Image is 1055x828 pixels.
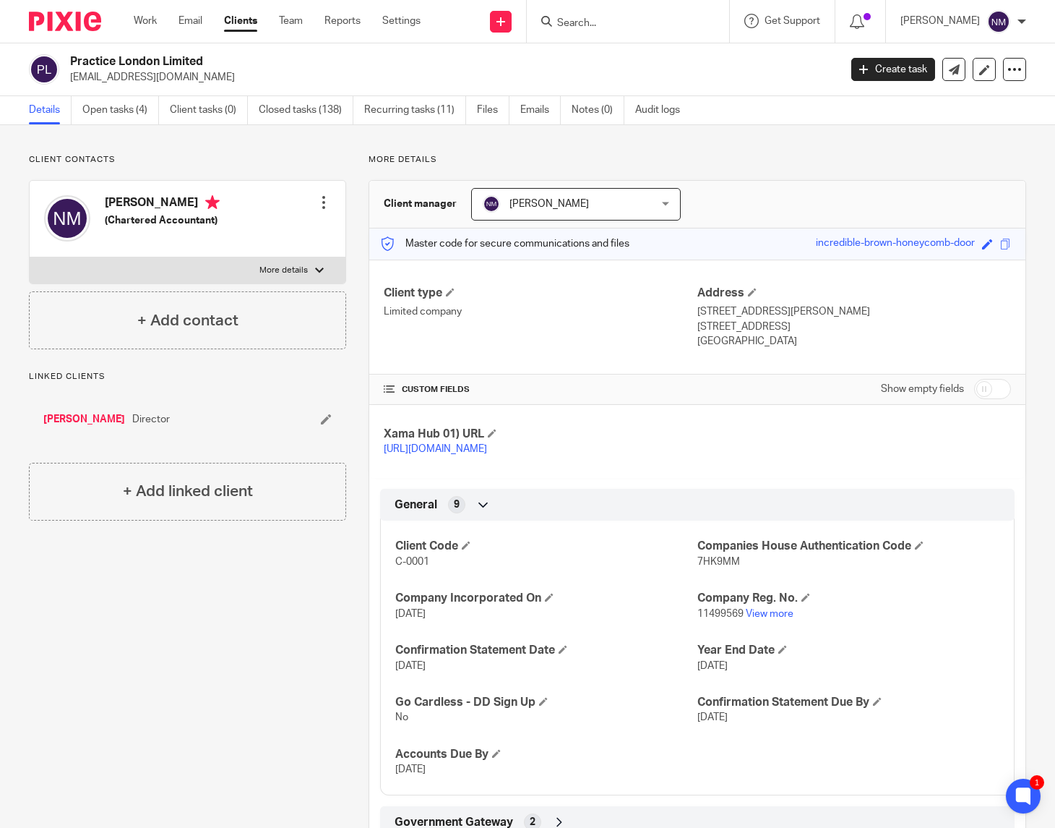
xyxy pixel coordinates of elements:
span: [DATE] [395,764,426,774]
h4: Year End Date [697,643,999,658]
p: [EMAIL_ADDRESS][DOMAIN_NAME] [70,70,830,85]
span: [PERSON_NAME] [509,199,589,209]
a: Details [29,96,72,124]
span: Director [132,412,170,427]
span: [DATE] [395,661,426,671]
h4: Accounts Due By [395,747,697,762]
h4: Company Incorporated On [395,591,697,606]
div: 1 [1030,775,1044,790]
h4: Confirmation Statement Due By [697,695,999,710]
h4: CUSTOM FIELDS [384,384,697,396]
a: Clients [224,14,257,28]
img: svg%3E [29,54,59,85]
h4: Company Reg. No. [697,591,999,606]
p: Master code for secure communications and files [380,236,629,251]
p: Limited company [384,304,697,319]
span: General [395,498,437,513]
span: [DATE] [697,712,728,722]
label: Show empty fields [881,382,964,396]
p: [GEOGRAPHIC_DATA] [697,334,1011,349]
a: Reports [324,14,361,28]
h4: Companies House Authentication Code [697,539,999,554]
a: Files [477,96,509,124]
h4: Xama Hub 01) URL [384,427,697,442]
span: [DATE] [395,609,426,619]
span: C-0001 [395,557,429,567]
span: [DATE] [697,661,728,671]
span: 9 [454,498,460,512]
a: Settings [382,14,421,28]
a: [PERSON_NAME] [43,412,125,427]
img: Pixie [29,12,101,31]
img: svg%3E [483,195,500,213]
p: More details [369,154,1026,166]
a: Recurring tasks (11) [364,96,466,124]
h4: Go Cardless - DD Sign Up [395,695,697,710]
p: More details [259,265,308,276]
a: Emails [520,96,561,124]
input: Search [556,17,686,30]
p: Client contacts [29,154,346,166]
span: Get Support [765,16,820,26]
h4: [PERSON_NAME] [105,195,220,213]
div: incredible-brown-honeycomb-door [816,236,975,252]
a: Client tasks (0) [170,96,248,124]
p: Linked clients [29,371,346,383]
span: No [395,712,408,722]
p: [STREET_ADDRESS] [697,320,1011,334]
a: Notes (0) [572,96,624,124]
a: Open tasks (4) [82,96,159,124]
h4: Client Code [395,539,697,554]
a: [URL][DOMAIN_NAME] [384,444,487,454]
a: View more [746,609,793,619]
span: 7HK9MM [697,557,740,567]
a: Audit logs [635,96,691,124]
i: Primary [205,195,220,210]
span: 11499569 [697,609,744,619]
a: Team [279,14,303,28]
h5: (Chartered Accountant) [105,213,220,228]
a: Work [134,14,157,28]
img: svg%3E [44,195,90,242]
a: Email [178,14,202,28]
h4: Confirmation Statement Date [395,643,697,658]
h2: Practice London Limited [70,54,678,69]
a: Create task [851,58,935,81]
img: svg%3E [987,10,1010,33]
p: [STREET_ADDRESS][PERSON_NAME] [697,304,1011,319]
h3: Client manager [384,197,457,211]
h4: Client type [384,286,697,301]
h4: + Add linked client [123,480,253,503]
a: Closed tasks (138) [259,96,353,124]
h4: + Add contact [137,310,238,332]
h4: Address [697,286,1011,301]
p: [PERSON_NAME] [900,14,980,28]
